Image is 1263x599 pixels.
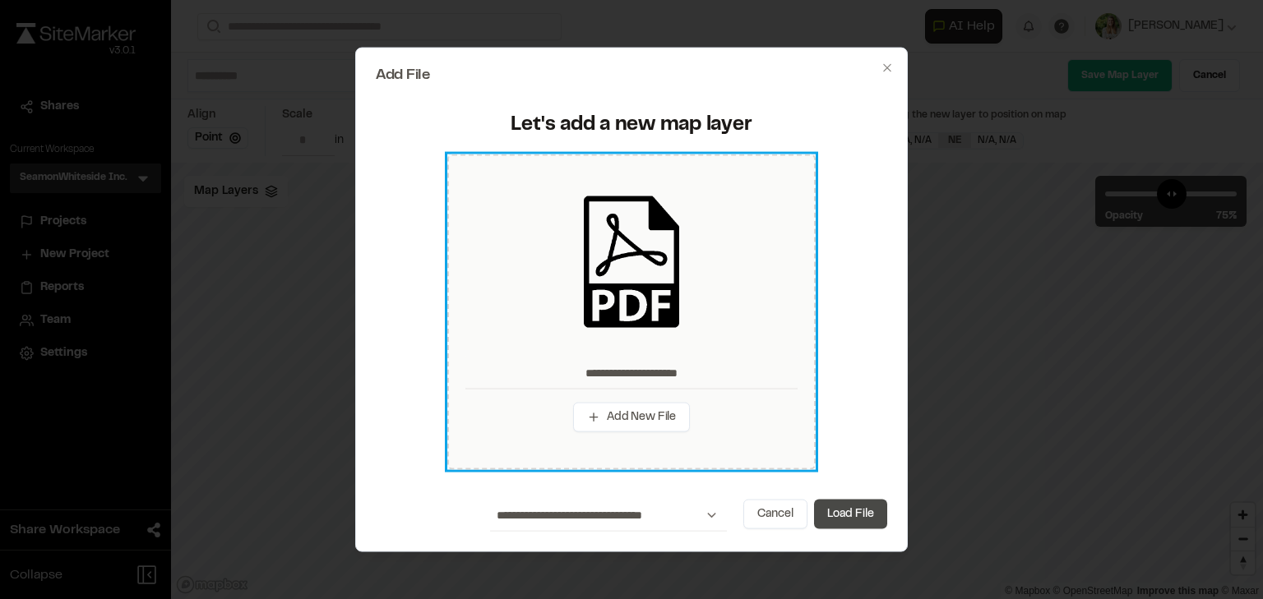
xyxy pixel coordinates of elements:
button: Add New File [573,402,690,431]
button: Load File [814,500,887,529]
h2: Add File [376,67,887,82]
div: Add New File [447,154,816,470]
img: pdf_black_icon.png [566,196,697,327]
div: Let's add a new map layer [386,112,877,138]
button: Cancel [743,500,807,529]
